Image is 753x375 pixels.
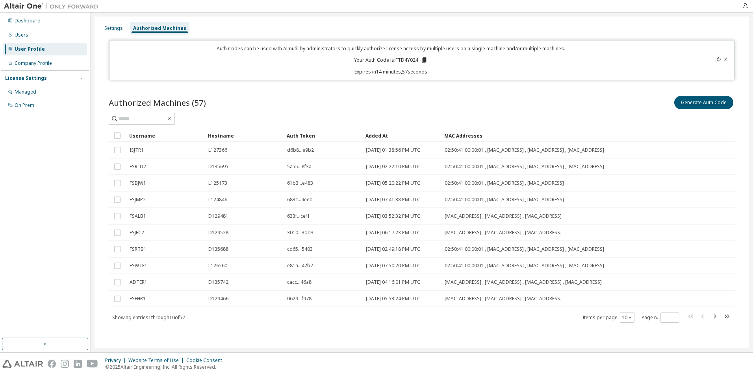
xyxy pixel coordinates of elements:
div: License Settings [5,75,47,81]
span: D129481 [208,213,228,219]
span: [DATE] 05:53:24 PM UTC [366,296,420,302]
div: Username [129,129,202,142]
span: FSWTF1 [130,263,147,269]
span: 02:50:41:00:00:01 , [MAC_ADDRESS] , [MAC_ADDRESS] [445,180,564,186]
div: Hostname [208,129,280,142]
img: Altair One [4,2,102,10]
div: Managed [15,89,36,95]
span: [DATE] 02:22:10 PM UTC [366,164,420,170]
span: L124846 [208,197,227,203]
div: Privacy [105,357,128,364]
span: [MAC_ADDRESS] , [MAC_ADDRESS] , [MAC_ADDRESS] [445,213,562,219]
span: FSRTB1 [130,246,147,252]
img: instagram.svg [61,360,69,368]
img: youtube.svg [87,360,98,368]
span: ISJTR1 [130,147,144,153]
div: Authorized Machines [133,25,186,31]
span: 02:50:41:00:00:01 , [MAC_ADDRESS] , [MAC_ADDRESS] , [MAC_ADDRESS] [445,164,604,170]
span: 633f...cef1 [287,213,310,219]
span: L127366 [208,147,227,153]
span: [DATE] 06:17:23 PM UTC [366,230,420,236]
span: ADTER1 [130,279,147,285]
span: D129466 [208,296,228,302]
span: 683c...9eeb [287,197,313,203]
span: 61b3...e483 [287,180,313,186]
span: cacc...46a8 [287,279,312,285]
div: User Profile [15,46,45,52]
p: Auth Codes can be used with Almutil by administrators to quickly authorize license access by mult... [114,45,668,52]
span: d6b8...e9b2 [287,147,314,153]
span: Items per page [582,312,634,323]
span: D129528 [208,230,228,236]
button: 10 [622,314,632,321]
span: [DATE] 05:20:22 PM UTC [366,180,420,186]
span: FSJEC2 [130,230,144,236]
span: 02:50:41:00:00:01 , [MAC_ADDRESS] , [MAC_ADDRESS] [445,197,564,203]
span: D135742 [208,279,228,285]
span: 0629...f978 [287,296,312,302]
div: Settings [104,25,123,31]
span: cd65...5403 [287,246,313,252]
span: L125173 [208,180,227,186]
span: Authorized Machines (57) [109,97,206,108]
span: FSRLD2 [130,164,146,170]
span: Showing entries 1 through 10 of 57 [112,314,185,321]
div: Users [15,32,28,38]
span: [DATE] 03:52:32 PM UTC [366,213,420,219]
div: Dashboard [15,18,41,24]
span: [DATE] 07:41:38 PM UTC [366,197,420,203]
span: 5a55...8f3a [287,164,312,170]
div: Cookie Consent [186,357,227,364]
span: e81a...42b2 [287,263,313,269]
img: altair_logo.svg [2,360,43,368]
span: D135688 [208,246,228,252]
span: [DATE] 02:49:18 PM UTC [366,246,420,252]
img: linkedin.svg [74,360,82,368]
span: [DATE] 04:16:01 PM UTC [366,279,420,285]
span: 3010...3dd3 [287,230,313,236]
button: Generate Auth Code [674,96,733,109]
span: Page n. [642,312,679,323]
span: L126260 [208,263,227,269]
div: Company Profile [15,60,52,66]
span: D135695 [208,164,228,170]
span: [MAC_ADDRESS] , [MAC_ADDRESS] , [MAC_ADDRESS] [445,230,562,236]
span: FSJMP2 [130,197,146,203]
div: Added At [365,129,438,142]
span: 02:50:41:00:00:01 , [MAC_ADDRESS] , [MAC_ADDRESS] , [MAC_ADDRESS] [445,147,604,153]
span: [DATE] 01:38:56 PM UTC [366,147,420,153]
div: On Prem [15,102,34,108]
span: [MAC_ADDRESS] , [MAC_ADDRESS] , [MAC_ADDRESS] [445,296,562,302]
span: 02:50:41:00:00:01 , [MAC_ADDRESS] , [MAC_ADDRESS] , [MAC_ADDRESS] [445,246,604,252]
div: MAC Addresses [444,129,652,142]
p: © 2025 Altair Engineering, Inc. All Rights Reserved. [105,364,227,370]
p: Your Auth Code is: FTD4Y024 [354,57,428,64]
span: FSALB1 [130,213,146,219]
div: Website Terms of Use [128,357,186,364]
img: facebook.svg [48,360,56,368]
p: Expires in 14 minutes, 57 seconds [114,68,668,75]
span: 02:50:41:00:00:01 , [MAC_ADDRESS] , [MAC_ADDRESS] , [MAC_ADDRESS] [445,263,604,269]
span: [DATE] 07:50:20 PM UTC [366,263,420,269]
span: FSEHR1 [130,296,146,302]
span: FSBJW1 [130,180,146,186]
span: [MAC_ADDRESS] , [MAC_ADDRESS] , [MAC_ADDRESS] , [MAC_ADDRESS] [445,279,602,285]
div: Auth Token [287,129,359,142]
